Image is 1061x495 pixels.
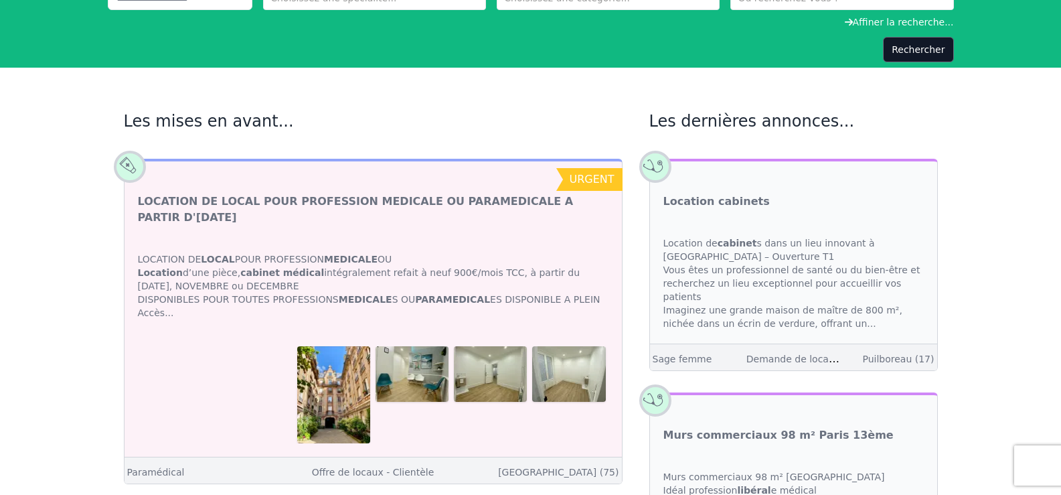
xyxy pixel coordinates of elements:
[862,354,934,364] a: Puilboreau (17)
[718,238,757,249] strong: cabinet
[201,254,234,265] strong: LOCAL
[653,354,712,364] a: Sage femme
[312,467,434,478] a: Offre de locaux - Clientèle
[138,267,183,278] strong: Location
[297,346,370,443] img: LOCATION DE LOCAL POUR PROFESSION MEDICALE OU PARAMEDICALE A PARTIR D'OCTOBRE 2025
[125,239,622,333] div: LOCATION DE POUR PROFESSION OU d’une pièce, intégralement refait à neuf 900€/mois TCC, à partir d...
[532,346,605,401] img: LOCATION DE LOCAL POUR PROFESSION MEDICALE OU PARAMEDICALE A PARTIR D'OCTOBRE 2025
[649,111,938,132] h2: Les dernières annonces...
[376,346,448,401] img: LOCATION DE LOCAL POUR PROFESSION MEDICALE OU PARAMEDICALE A PARTIR D'OCTOBRE 2025
[569,173,614,186] span: urgent
[650,223,937,344] div: Location de s dans un lieu innovant à [GEOGRAPHIC_DATA] – Ouverture T1 Vous êtes un professionnel...
[883,37,953,62] button: Rechercher
[324,254,378,265] strong: MEDICALE
[746,352,891,365] a: Demande de locaux - Clientèle
[415,294,490,305] strong: PARAMEDICAL
[339,294,392,305] strong: MEDICALE
[663,427,894,443] a: Murs commerciaux 98 m² Paris 13ème
[124,111,623,132] h2: Les mises en avant...
[138,194,608,226] a: LOCATION DE LOCAL POUR PROFESSION MEDICALE OU PARAMEDICALE A PARTIR D'[DATE]
[127,467,185,478] a: Paramédical
[108,15,954,29] div: Affiner la recherche...
[498,467,619,478] a: [GEOGRAPHIC_DATA] (75)
[240,267,324,278] strong: cabinet médical
[454,346,527,401] img: LOCATION DE LOCAL POUR PROFESSION MEDICALE OU PARAMEDICALE A PARTIR D'OCTOBRE 2025
[663,194,770,210] a: Location cabinets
